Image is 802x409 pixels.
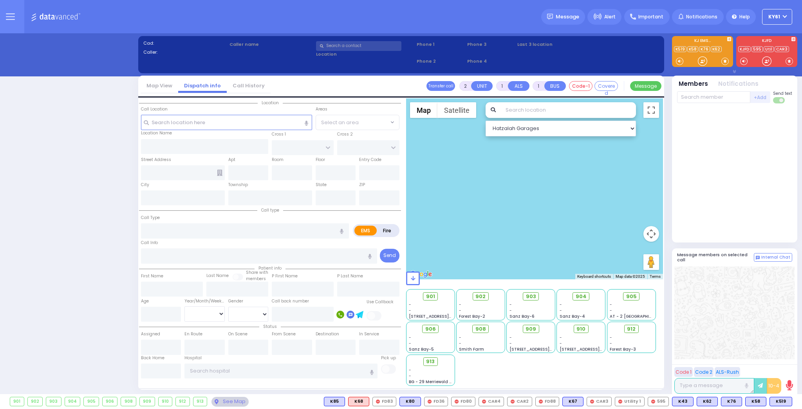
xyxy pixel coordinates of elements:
[560,340,562,346] span: -
[769,397,792,406] div: K519
[517,41,588,48] label: Last 3 location
[679,80,708,89] button: Members
[615,397,645,406] div: Utility 1
[618,400,622,404] img: red-radio-icon.svg
[643,102,659,118] button: Toggle fullscreen view
[459,308,461,313] span: -
[316,331,339,337] label: Destination
[141,215,160,221] label: Call Type
[562,397,583,406] div: K67
[697,397,718,406] div: BLS
[686,13,717,20] span: Notifications
[718,80,759,89] button: Notifications
[509,346,583,352] span: [STREET_ADDRESS][PERSON_NAME]
[143,40,227,47] label: Cad:
[217,170,222,176] span: Other building occupants
[272,273,298,279] label: P First Name
[610,308,612,313] span: -
[651,400,655,404] img: red-radio-icon.svg
[321,119,359,127] span: Select an area
[547,14,553,20] img: message.svg
[141,106,168,112] label: Call Location
[359,182,365,188] label: ZIP
[228,331,247,337] label: On Scene
[141,182,149,188] label: City
[459,346,484,352] span: Smith Farm
[178,82,227,89] a: Dispatch info
[576,325,585,333] span: 910
[773,96,786,104] label: Turn off text
[459,340,461,346] span: -
[229,41,313,48] label: Caller name
[337,273,363,279] label: P Last Name
[428,400,432,404] img: red-radio-icon.svg
[509,335,512,340] span: -
[381,355,396,361] label: Pick up
[141,82,178,89] a: Map View
[738,46,751,52] a: KJFD
[272,331,296,337] label: From Scene
[479,397,504,406] div: CAR4
[509,308,512,313] span: -
[677,252,754,262] h5: Message members on selected call
[399,397,421,406] div: K80
[316,41,401,51] input: Search a contact
[674,46,686,52] a: K519
[184,298,225,304] div: Year/Month/Week/Day
[228,298,243,304] label: Gender
[751,46,763,52] a: 595
[773,90,792,96] span: Send text
[672,397,694,406] div: BLS
[560,313,585,319] span: Sanz Bay-4
[630,81,661,91] button: Message
[359,331,379,337] label: In Service
[587,397,612,406] div: CAR3
[715,367,740,377] button: ALS-Rush
[258,100,283,106] span: Location
[408,269,434,279] a: Open this area in Google Maps (opens a new window)
[206,273,229,279] label: Last Name
[560,302,562,308] span: -
[768,13,780,20] span: KY61
[141,331,160,337] label: Assigned
[687,46,698,52] a: K58
[626,293,637,300] span: 905
[141,130,172,136] label: Location Name
[184,364,378,378] input: Search hospital
[475,293,486,300] span: 902
[459,302,461,308] span: -
[556,13,579,21] span: Message
[409,373,411,379] span: -
[193,397,207,406] div: 913
[475,325,486,333] span: 908
[255,265,285,271] span: Patient info
[141,115,312,130] input: Search location here
[409,367,411,373] span: -
[410,102,437,118] button: Show street map
[337,131,353,138] label: Cross 2
[408,269,434,279] img: Google
[459,335,461,340] span: -
[745,397,766,406] div: K58
[211,397,248,407] div: See map
[65,397,80,406] div: 904
[697,397,718,406] div: K62
[459,313,485,319] span: Forest Bay-2
[417,58,464,65] span: Phone 2
[736,39,797,44] label: KJFD
[509,313,535,319] span: Sanz Bay-6
[246,270,268,275] small: Share with
[610,313,668,319] span: AT - 2 [GEOGRAPHIC_DATA]
[643,254,659,270] button: Drag Pegman onto the map to open Street View
[745,397,766,406] div: BLS
[380,249,399,262] button: Send
[508,81,529,91] button: ALS
[103,397,117,406] div: 906
[367,299,394,305] label: Use Callback
[560,308,562,313] span: -
[376,226,398,235] label: Fire
[28,397,43,406] div: 902
[324,397,345,406] div: BLS
[762,9,792,25] button: KY61
[409,379,453,385] span: BG - 29 Merriewold S.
